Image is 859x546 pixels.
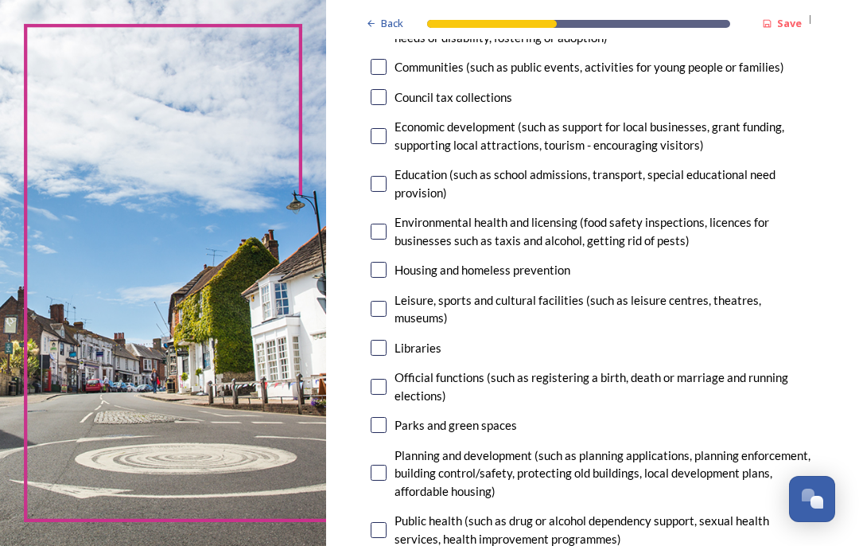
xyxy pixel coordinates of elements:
[777,16,802,30] strong: Save
[395,166,814,201] div: Education (such as school admissions, transport, special educational need provision)
[395,213,814,249] div: Environmental health and licensing (food safety inspections, licences for businesses such as taxi...
[789,476,835,522] button: Open Chat
[381,16,403,31] span: Back
[395,369,814,404] div: Official functions (such as registering a birth, death or marriage and running elections)
[395,416,517,435] div: Parks and green spaces
[395,88,512,107] div: Council tax collections
[395,58,784,76] div: Communities (such as public events, activities for young people or families)
[395,339,441,357] div: Libraries
[395,447,814,501] div: Planning and development (such as planning applications, planning enforcement, building control/s...
[395,118,814,154] div: Economic development (such as support for local businesses, grant funding, supporting local attra...
[395,291,814,327] div: Leisure, sports and cultural facilities (such as leisure centres, theatres, museums)
[395,261,570,279] div: Housing and homeless prevention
